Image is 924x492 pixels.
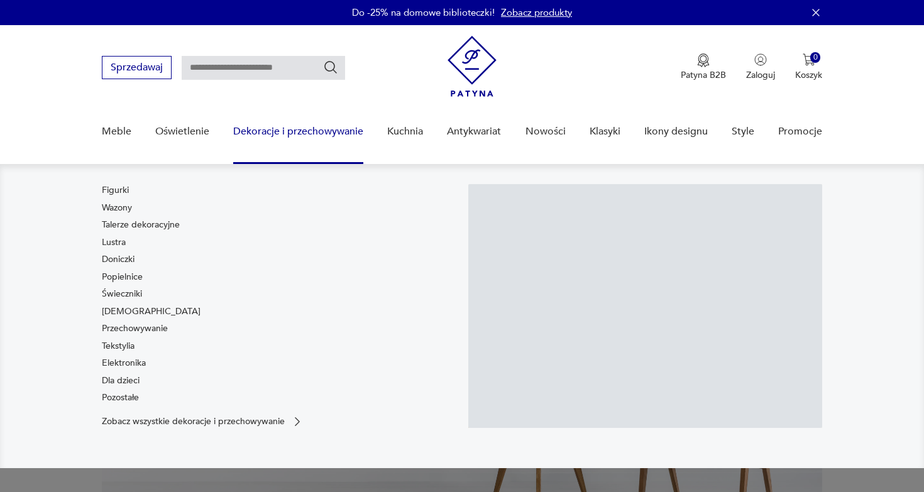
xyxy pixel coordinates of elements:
a: Przechowywanie [102,322,168,335]
a: Klasyki [590,107,620,156]
button: Sprzedawaj [102,56,172,79]
img: Ikona koszyka [803,53,815,66]
a: Figurki [102,184,129,197]
a: Style [732,107,754,156]
a: Talerze dekoracyjne [102,219,180,231]
button: Patyna B2B [681,53,726,81]
p: Do -25% na domowe biblioteczki! [352,6,495,19]
a: Ikona medaluPatyna B2B [681,53,726,81]
a: Kuchnia [387,107,423,156]
img: Patyna - sklep z meblami i dekoracjami vintage [448,36,497,97]
a: Dla dzieci [102,374,140,387]
p: Patyna B2B [681,69,726,81]
a: Doniczki [102,253,135,266]
a: Zobacz wszystkie dekoracje i przechowywanie [102,415,304,428]
div: 0 [810,52,821,63]
a: Świeczniki [102,288,142,300]
a: Antykwariat [447,107,501,156]
button: 0Koszyk [795,53,822,81]
a: Promocje [778,107,822,156]
a: Lustra [102,236,126,249]
img: Ikona medalu [697,53,710,67]
a: Dekoracje i przechowywanie [233,107,363,156]
a: Elektronika [102,357,146,369]
a: Tekstylia [102,340,135,353]
a: Oświetlenie [155,107,209,156]
a: Zobacz produkty [501,6,572,19]
a: Sprzedawaj [102,64,172,73]
a: Wazony [102,202,132,214]
a: Meble [102,107,131,156]
a: Popielnice [102,271,143,283]
a: Ikony designu [644,107,708,156]
img: Ikonka użytkownika [754,53,767,66]
p: Koszyk [795,69,822,81]
a: [DEMOGRAPHIC_DATA] [102,305,201,318]
p: Zaloguj [746,69,775,81]
a: Nowości [525,107,566,156]
button: Zaloguj [746,53,775,81]
button: Szukaj [323,60,338,75]
p: Zobacz wszystkie dekoracje i przechowywanie [102,417,285,425]
a: Pozostałe [102,391,139,404]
